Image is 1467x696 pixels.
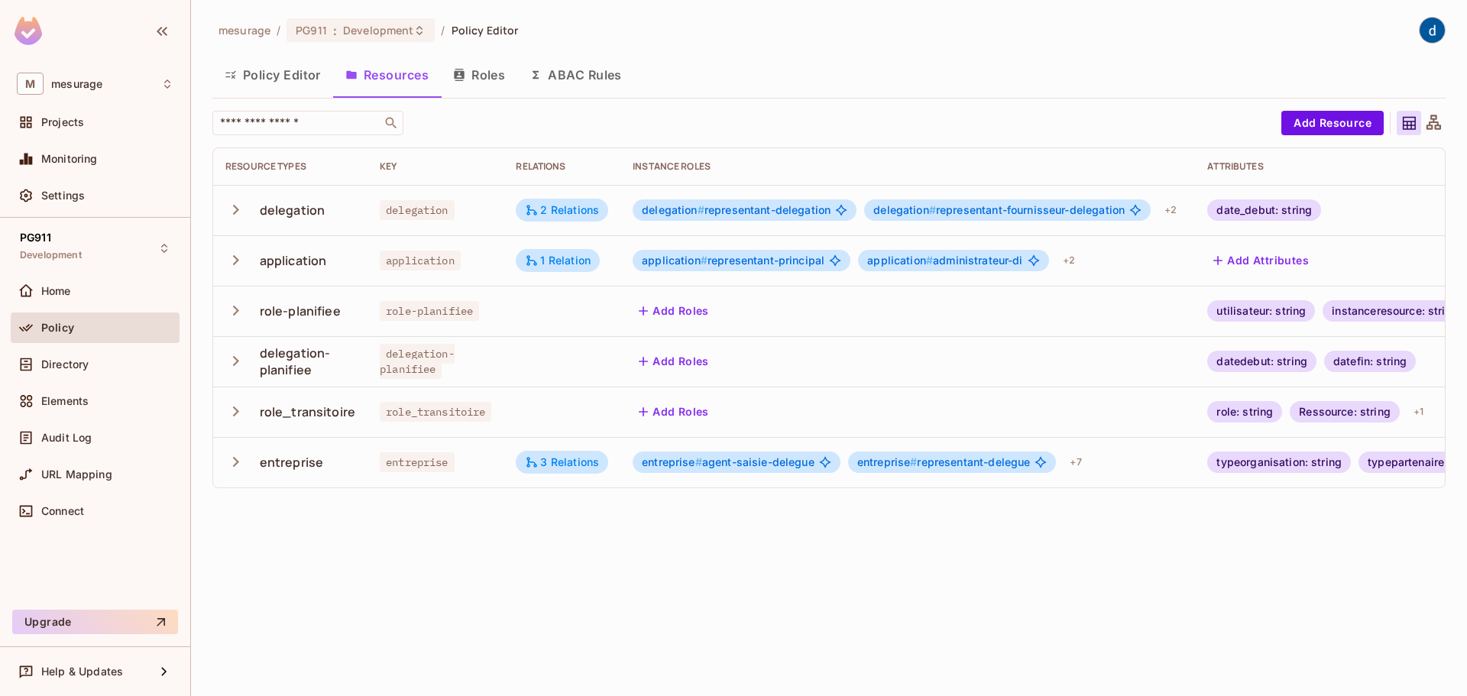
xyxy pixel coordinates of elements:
[260,403,355,420] div: role_transitoire
[225,160,355,173] div: Resource Types
[1057,248,1081,273] div: + 2
[212,56,333,94] button: Policy Editor
[517,56,634,94] button: ABAC Rules
[642,254,708,267] span: application
[633,349,715,374] button: Add Roles
[1207,401,1282,422] div: role: string
[219,23,270,37] span: the active workspace
[20,231,51,244] span: PG911
[1324,351,1416,372] div: datefin: string
[41,285,71,297] span: Home
[41,153,98,165] span: Monitoring
[17,73,44,95] span: M
[380,251,461,270] span: application
[1207,300,1315,322] div: utilisateur: string
[1207,351,1316,372] div: datedebut: string
[1207,248,1315,273] button: Add Attributes
[857,455,918,468] span: entreprise
[41,322,74,334] span: Policy
[380,452,455,472] span: entreprise
[452,23,519,37] span: Policy Editor
[642,203,704,216] span: delegation
[41,665,123,678] span: Help & Updates
[380,402,491,422] span: role_transitoire
[380,301,479,321] span: role-planifiee
[633,299,715,323] button: Add Roles
[20,249,82,261] span: Development
[260,345,355,378] div: delegation-planifiee
[380,200,455,220] span: delegation
[642,254,824,267] span: representant-principal
[51,78,102,90] span: Workspace: mesurage
[380,344,455,379] span: delegation-planifiee
[41,505,84,517] span: Connect
[41,395,89,407] span: Elements
[260,454,324,471] div: entreprise
[441,23,445,37] li: /
[857,456,1031,468] span: representant-delegue
[1407,400,1430,424] div: + 1
[642,204,831,216] span: representant-delegation
[277,23,280,37] li: /
[701,254,708,267] span: #
[695,455,702,468] span: #
[633,160,1183,173] div: Instance roles
[380,160,491,173] div: Key
[1064,450,1087,474] div: + 7
[642,455,702,468] span: entreprise
[642,456,814,468] span: agent-saisie-delegue
[525,254,591,267] div: 1 Relation
[41,358,89,371] span: Directory
[525,203,599,217] div: 2 Relations
[260,202,325,219] div: delegation
[1207,452,1351,473] div: typeorganisation: string
[867,254,1022,267] span: administrateur-di
[525,455,599,469] div: 3 Relations
[867,254,933,267] span: application
[873,204,1125,216] span: representant-fournisseur-delegation
[929,203,936,216] span: #
[1281,111,1384,135] button: Add Resource
[296,23,327,37] span: PG911
[1158,198,1183,222] div: + 2
[15,17,42,45] img: SReyMgAAAABJRU5ErkJggg==
[41,432,92,444] span: Audit Log
[260,252,327,269] div: application
[41,116,84,128] span: Projects
[910,455,917,468] span: #
[441,56,517,94] button: Roles
[698,203,704,216] span: #
[12,610,178,634] button: Upgrade
[926,254,933,267] span: #
[633,400,715,424] button: Add Roles
[333,56,441,94] button: Resources
[873,203,936,216] span: delegation
[41,189,85,202] span: Settings
[516,160,608,173] div: Relations
[332,24,338,37] span: :
[1290,401,1400,422] div: Ressource: string
[1207,199,1321,221] div: date_debut: string
[1420,18,1445,43] img: dev 911gcl
[260,303,341,319] div: role-planifiee
[343,23,413,37] span: Development
[41,468,112,481] span: URL Mapping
